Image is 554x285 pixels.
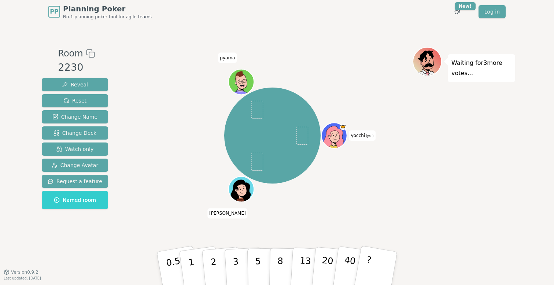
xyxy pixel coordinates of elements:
[479,5,506,18] a: Log in
[451,5,464,18] button: New!
[48,178,102,185] span: Request a feature
[63,14,152,20] span: No.1 planning poker tool for agile teams
[42,159,108,172] button: Change Avatar
[42,78,108,91] button: Reveal
[42,142,108,156] button: Watch only
[50,7,58,16] span: PP
[62,81,88,88] span: Reveal
[349,130,376,141] span: Click to change your name
[4,269,38,275] button: Version0.9.2
[58,47,83,60] span: Room
[54,196,96,204] span: Named room
[63,97,86,104] span: Reset
[42,94,108,107] button: Reset
[451,58,511,78] p: Waiting for 3 more votes...
[42,175,108,188] button: Request a feature
[56,145,94,153] span: Watch only
[42,110,108,123] button: Change Name
[340,123,346,130] span: yocchi is the host
[218,53,237,63] span: Click to change your name
[63,4,152,14] span: Planning Poker
[52,162,99,169] span: Change Avatar
[42,126,108,140] button: Change Deck
[53,129,96,137] span: Change Deck
[42,191,108,209] button: Named room
[48,4,152,20] a: PPPlanning PokerNo.1 planning poker tool for agile teams
[58,60,95,75] div: 2230
[52,113,97,121] span: Change Name
[11,269,38,275] span: Version 0.9.2
[4,276,41,280] span: Last updated: [DATE]
[207,208,248,218] span: Click to change your name
[455,2,476,10] div: New!
[322,123,346,147] button: Click to change your avatar
[365,134,374,138] span: (you)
